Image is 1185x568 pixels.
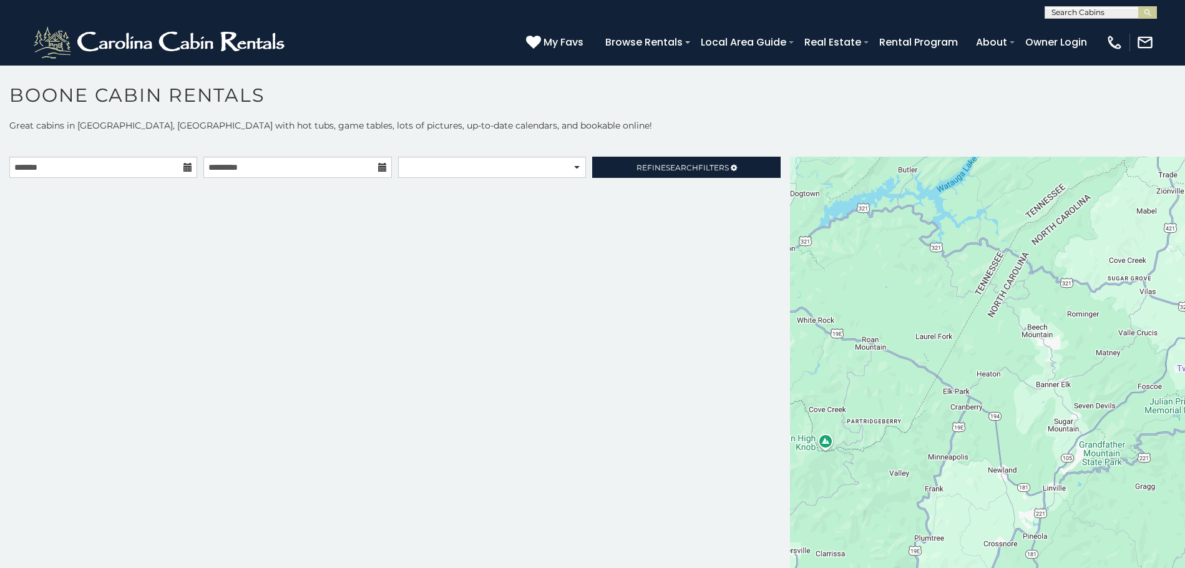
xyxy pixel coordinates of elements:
span: Refine Filters [636,163,729,172]
a: About [970,31,1013,53]
img: White-1-2.png [31,24,290,61]
a: My Favs [526,34,587,51]
a: Real Estate [798,31,867,53]
img: mail-regular-white.png [1136,34,1154,51]
a: Local Area Guide [695,31,792,53]
a: Rental Program [873,31,964,53]
span: My Favs [544,34,583,50]
a: Owner Login [1019,31,1093,53]
img: phone-regular-white.png [1106,34,1123,51]
a: RefineSearchFilters [592,157,780,178]
a: Browse Rentals [599,31,689,53]
span: Search [666,163,698,172]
